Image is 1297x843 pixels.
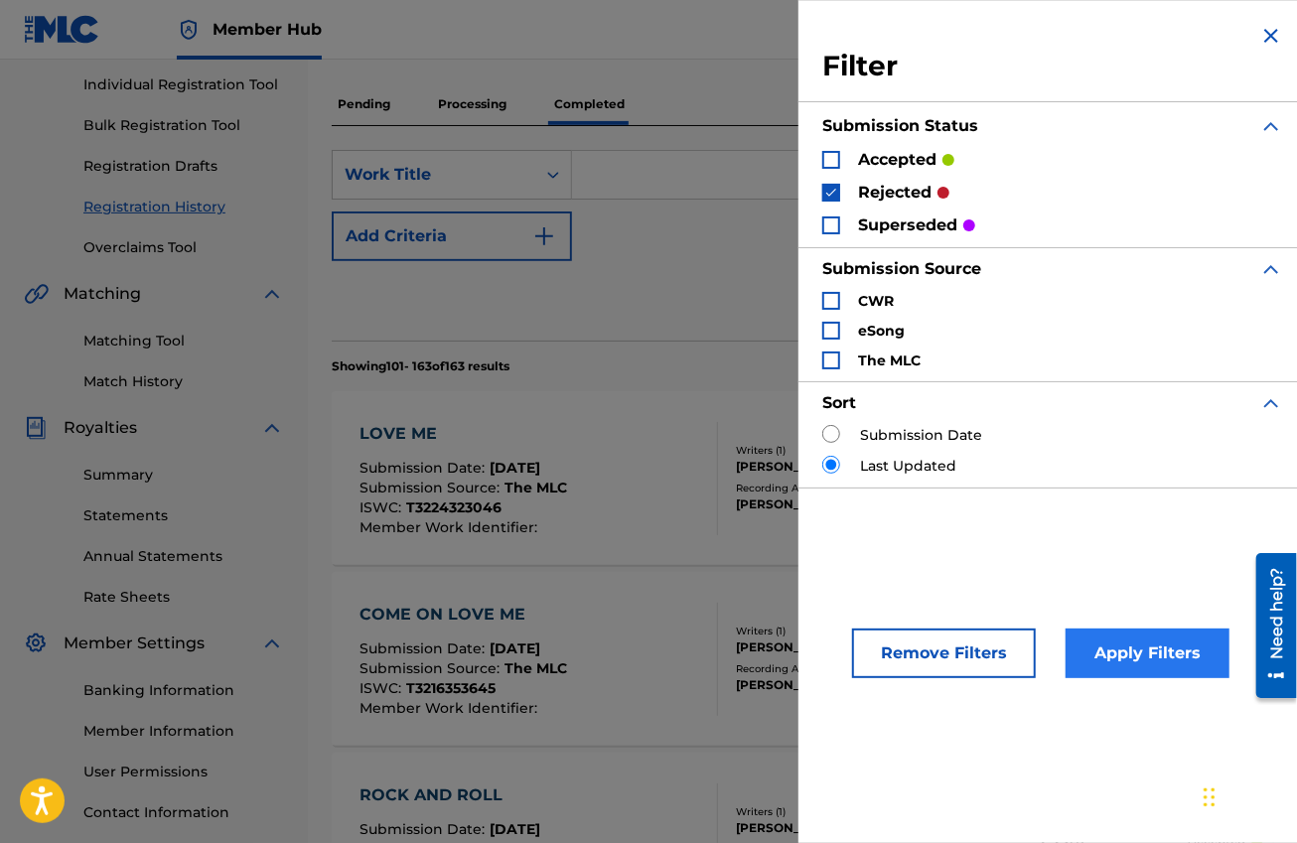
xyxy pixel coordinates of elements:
[1198,748,1297,843] iframe: Chat Widget
[64,632,205,655] span: Member Settings
[1259,114,1283,138] img: expand
[83,197,284,217] a: Registration History
[737,676,941,694] div: [PERSON_NAME]
[83,237,284,258] a: Overclaims Tool
[858,181,932,205] p: rejected
[260,632,284,655] img: expand
[822,116,978,135] strong: Submission Status
[737,819,941,837] div: [PERSON_NAME]
[737,661,941,676] div: Recording Artists ( 1 )
[360,639,490,657] span: Submission Date :
[532,224,556,248] img: 9d2ae6d4665cec9f34b9.svg
[83,115,284,136] a: Bulk Registration Tool
[83,371,284,392] a: Match History
[213,18,322,41] span: Member Hub
[1259,257,1283,281] img: expand
[737,624,941,638] div: Writers ( 1 )
[24,416,48,440] img: Royalties
[360,659,504,677] span: Submission Source :
[360,518,542,536] span: Member Work Identifier :
[490,639,540,657] span: [DATE]
[24,282,49,306] img: Matching
[24,632,48,655] img: Member Settings
[822,393,856,412] strong: Sort
[858,351,921,369] strong: The MLC
[360,479,504,496] span: Submission Source :
[83,802,284,823] a: Contact Information
[360,422,567,446] div: LOVE ME
[64,416,137,440] span: Royalties
[345,163,523,187] div: Work Title
[504,659,567,677] span: The MLC
[1066,629,1229,678] button: Apply Filters
[406,498,502,516] span: T3224323046
[548,83,631,125] p: Completed
[858,292,894,310] strong: CWR
[1241,546,1297,706] iframe: Resource Center
[824,186,838,200] img: checkbox
[852,629,1036,678] button: Remove Filters
[83,331,284,351] a: Matching Tool
[858,213,957,237] p: superseded
[406,679,496,697] span: T3216353645
[737,443,941,458] div: Writers ( 1 )
[822,49,1283,84] h3: Filter
[1259,24,1283,48] img: close
[360,820,490,838] span: Submission Date :
[858,322,905,340] strong: eSong
[737,804,941,819] div: Writers ( 1 )
[177,18,201,42] img: Top Rightsholder
[83,465,284,486] a: Summary
[504,479,567,496] span: The MLC
[490,459,540,477] span: [DATE]
[822,259,981,278] strong: Submission Source
[332,150,1273,341] form: Search Form
[83,762,284,782] a: User Permissions
[860,425,982,446] label: Submission Date
[737,481,941,495] div: Recording Artists ( 1 )
[490,820,540,838] span: [DATE]
[860,456,956,477] label: Last Updated
[83,505,284,526] a: Statements
[737,495,941,513] div: [PERSON_NAME]
[24,15,100,44] img: MLC Logo
[737,638,941,656] div: [PERSON_NAME]
[360,459,490,477] span: Submission Date :
[432,83,512,125] p: Processing
[83,74,284,95] a: Individual Registration Tool
[332,211,572,261] button: Add Criteria
[360,498,406,516] span: ISWC :
[83,156,284,177] a: Registration Drafts
[332,357,509,375] p: Showing 101 - 163 of 163 results
[332,83,396,125] p: Pending
[83,546,284,567] a: Annual Statements
[1259,391,1283,415] img: expand
[83,721,284,742] a: Member Information
[83,680,284,701] a: Banking Information
[332,391,1273,565] a: LOVE MESubmission Date:[DATE]Submission Source:The MLCISWC:T3224323046Member Work Identifier:Writ...
[360,699,542,717] span: Member Work Identifier :
[64,282,141,306] span: Matching
[737,458,941,476] div: [PERSON_NAME]
[332,572,1273,746] a: COME ON LOVE MESubmission Date:[DATE]Submission Source:The MLCISWC:T3216353645Member Work Identif...
[260,416,284,440] img: expand
[260,282,284,306] img: expand
[858,148,937,172] p: accepted
[360,603,567,627] div: COME ON LOVE ME
[360,783,567,807] div: ROCK AND ROLL
[83,587,284,608] a: Rate Sheets
[1204,768,1216,827] div: Drag
[360,679,406,697] span: ISWC :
